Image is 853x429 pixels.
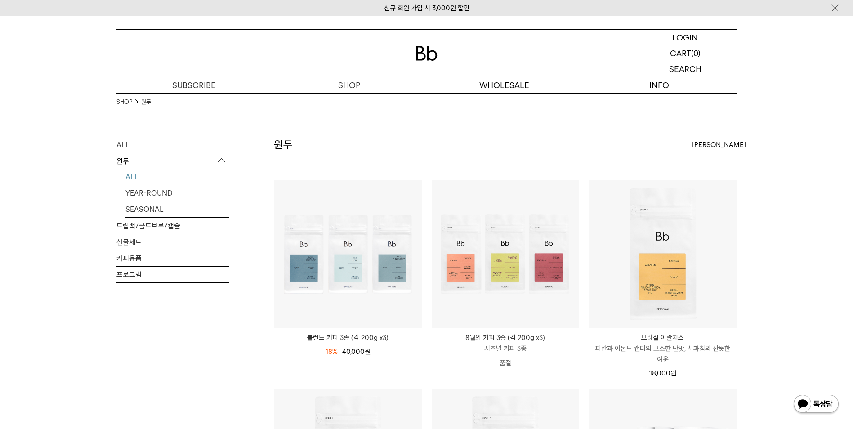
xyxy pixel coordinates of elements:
[692,139,746,150] span: [PERSON_NAME]
[125,185,229,201] a: YEAR-ROUND
[691,45,701,61] p: (0)
[589,332,737,365] a: 브라질 아란치스 피칸과 아몬드 캔디의 고소한 단맛, 사과칩의 산뜻한 여운
[589,180,737,328] a: 브라질 아란치스
[272,77,427,93] a: SHOP
[116,250,229,266] a: 커피용품
[432,343,579,354] p: 시즈널 커피 3종
[432,332,579,354] a: 8월의 커피 3종 (각 200g x3) 시즈널 커피 3종
[589,180,737,328] img: 1000000483_add2_079.jpg
[125,169,229,185] a: ALL
[342,348,371,356] span: 40,000
[793,394,840,416] img: 카카오톡 채널 1:1 채팅 버튼
[116,234,229,250] a: 선물세트
[432,332,579,343] p: 8월의 커피 3종 (각 200g x3)
[274,137,293,152] h2: 원두
[365,348,371,356] span: 원
[326,346,338,357] div: 18%
[432,180,579,328] img: 8월의 커피 3종 (각 200g x3)
[116,218,229,234] a: 드립백/콜드브루/캡슐
[670,45,691,61] p: CART
[649,369,676,377] span: 18,000
[589,332,737,343] p: 브라질 아란치스
[141,98,151,107] a: 원두
[274,180,422,328] img: 블렌드 커피 3종 (각 200g x3)
[416,46,438,61] img: 로고
[116,153,229,170] p: 원두
[116,77,272,93] a: SUBSCRIBE
[634,30,737,45] a: LOGIN
[274,332,422,343] a: 블렌드 커피 3종 (각 200g x3)
[116,137,229,153] a: ALL
[384,4,469,12] a: 신규 회원 가입 시 3,000원 할인
[634,45,737,61] a: CART (0)
[670,369,676,377] span: 원
[582,77,737,93] p: INFO
[125,201,229,217] a: SEASONAL
[589,343,737,365] p: 피칸과 아몬드 캔디의 고소한 단맛, 사과칩의 산뜻한 여운
[427,77,582,93] p: WHOLESALE
[432,354,579,372] p: 품절
[669,61,701,77] p: SEARCH
[116,267,229,282] a: 프로그램
[672,30,698,45] p: LOGIN
[116,98,132,107] a: SHOP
